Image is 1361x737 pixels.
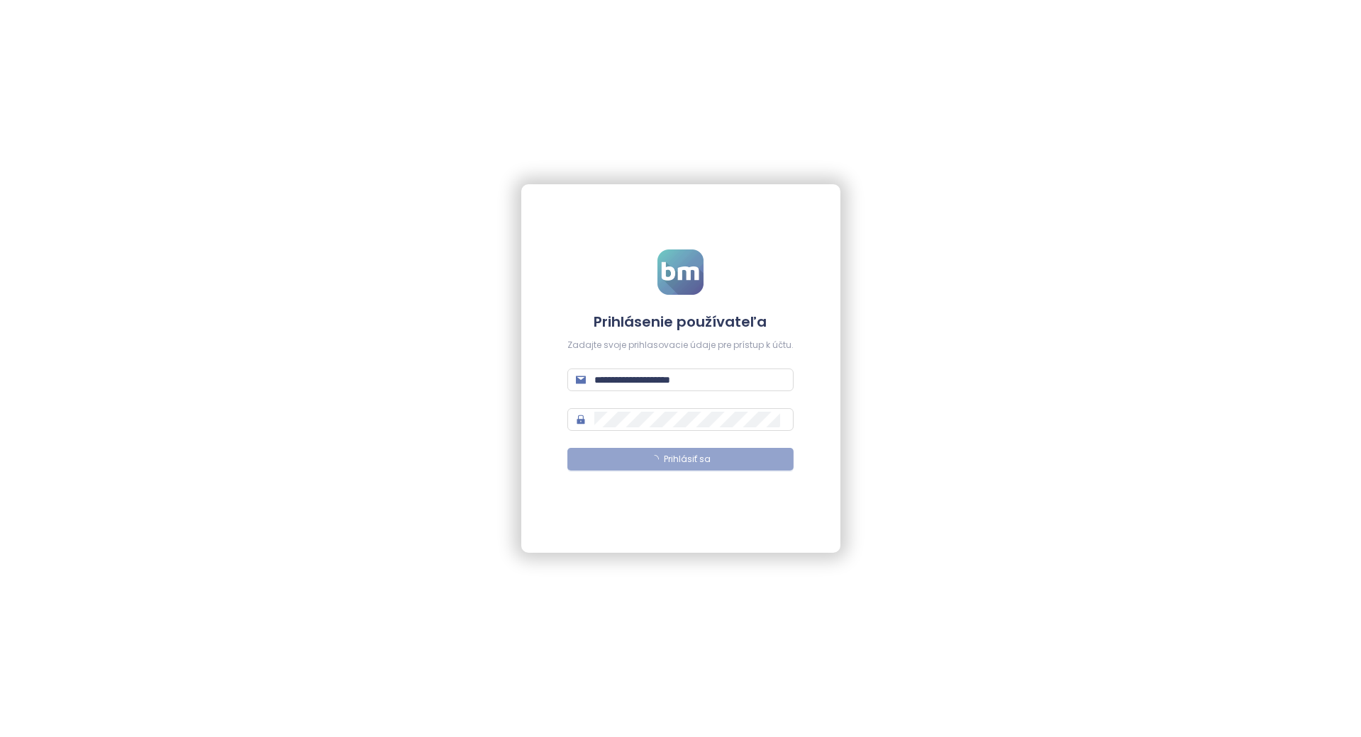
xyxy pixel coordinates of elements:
h4: Prihlásenie používateľa [567,312,794,332]
span: lock [576,415,586,424]
span: mail [576,375,586,385]
img: logo [657,249,704,295]
button: Prihlásiť sa [567,448,794,471]
span: loading [649,454,660,464]
span: Prihlásiť sa [665,453,711,466]
div: Zadajte svoje prihlasovacie údaje pre prístup k účtu. [567,339,794,352]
